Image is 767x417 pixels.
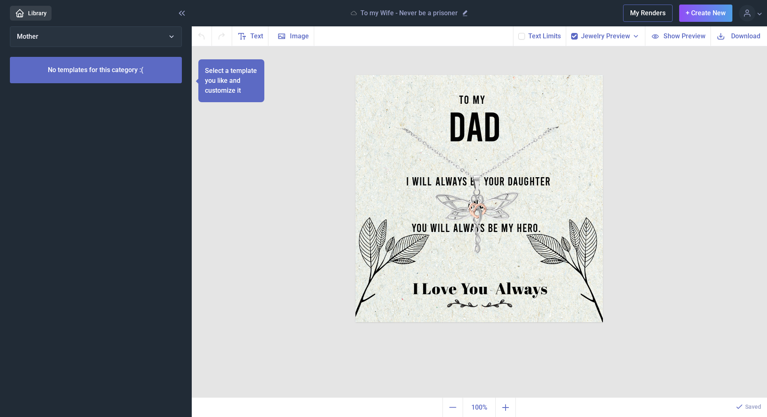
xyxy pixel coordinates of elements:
[355,75,603,322] img: b014.jpg
[581,31,640,41] button: Jewelry Preview
[376,175,580,200] div: I will always be your daughter
[414,198,538,223] div: And
[528,31,561,41] button: Text Limits
[17,33,38,40] span: Mother
[407,281,553,305] div: I Love You Always
[360,9,458,17] p: To my Wife - Never be a prisoner
[10,6,52,21] a: Library
[250,31,263,41] span: Text
[232,26,268,46] button: Text
[448,94,496,116] div: To My
[10,26,182,47] button: Mother
[10,57,182,83] p: No templates for this category :(
[192,26,212,46] button: Undo
[370,221,583,254] div: you will Always be my hero.
[663,31,706,41] span: Show Preview
[428,102,520,141] div: DAD
[205,66,258,96] p: Select a template you like and customize it
[212,26,232,46] button: Redo
[711,26,767,46] button: Download
[581,31,630,41] span: Jewelry Preview
[623,5,673,22] button: My Renders
[496,398,516,417] button: Zoom in
[463,398,496,417] button: Actual size
[442,398,463,417] button: Zoom out
[645,26,711,46] button: Show Preview
[268,26,314,46] button: Image
[679,5,732,22] button: + Create New
[290,31,309,41] span: Image
[465,399,494,416] span: 100%
[731,31,760,41] span: Download
[745,403,761,411] p: Saved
